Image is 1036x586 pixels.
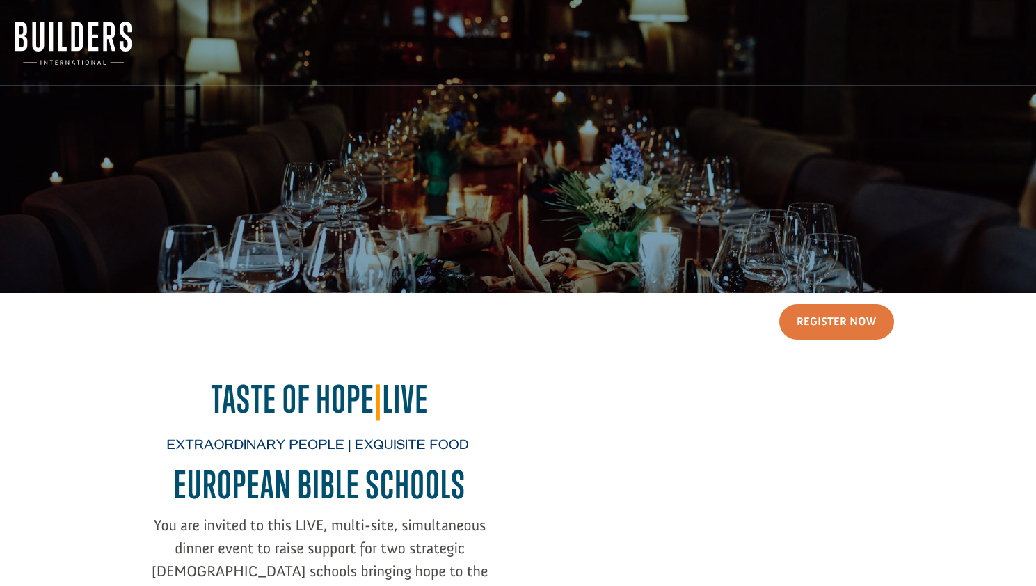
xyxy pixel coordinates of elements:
[143,463,497,514] h2: EUROPEAN BIBLE SCHOOL
[779,304,894,340] a: Register Now
[452,462,466,507] span: S
[15,22,132,65] img: Builders International
[143,377,497,428] h2: Taste of Hope Live
[539,377,893,576] iframe: Taste of Hope European Bible Schools - Sizzle Invite Video
[167,438,469,456] span: Extraordinary People | Exquisite Food
[374,377,382,421] span: |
